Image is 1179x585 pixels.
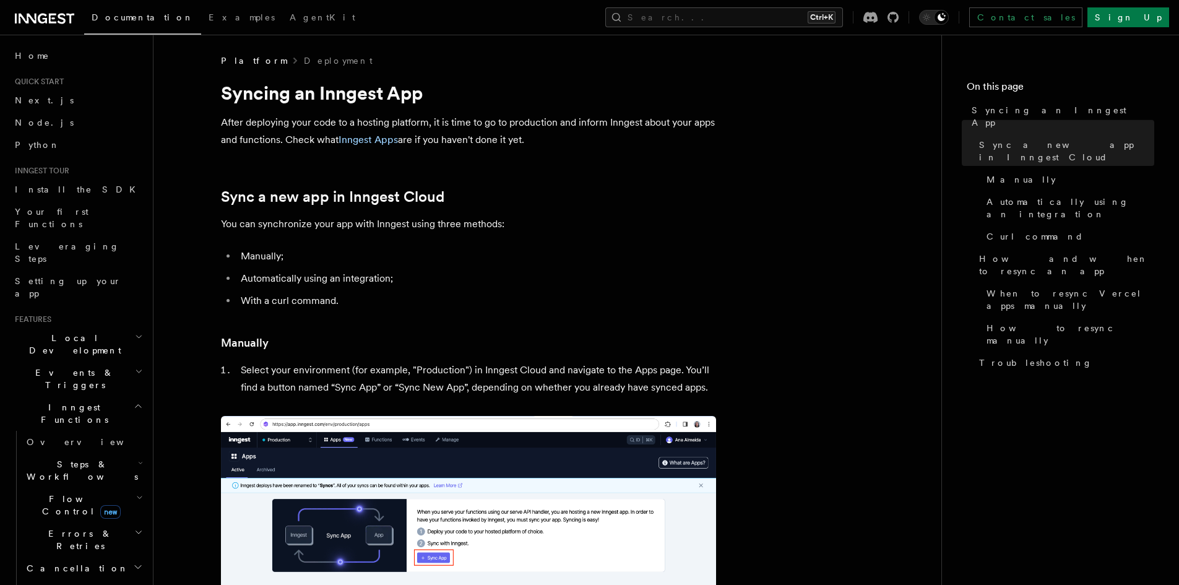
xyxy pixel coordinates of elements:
span: Setting up your app [15,276,121,298]
span: Node.js [15,118,74,128]
a: Documentation [84,4,201,35]
a: AgentKit [282,4,363,33]
p: After deploying your code to a hosting platform, it is time to go to production and inform Innges... [221,114,716,149]
span: Flow Control [22,493,136,518]
button: Cancellation [22,557,145,579]
a: Curl command [982,225,1154,248]
button: Inngest Functions [10,396,145,431]
a: Examples [201,4,282,33]
h1: Syncing an Inngest App [221,82,716,104]
a: Manually [221,334,269,352]
span: new [100,505,121,519]
li: Select your environment (for example, "Production") in Inngest Cloud and navigate to the Apps pag... [237,362,716,396]
span: Examples [209,12,275,22]
a: Install the SDK [10,178,145,201]
span: Errors & Retries [22,527,134,552]
a: Deployment [304,54,373,67]
a: Home [10,45,145,67]
button: Flow Controlnew [22,488,145,522]
a: Leveraging Steps [10,235,145,270]
span: Overview [27,437,154,447]
a: Overview [22,431,145,453]
li: Automatically using an integration; [237,270,716,287]
span: Steps & Workflows [22,458,138,483]
span: Features [10,314,51,324]
a: Contact sales [969,7,1082,27]
span: How and when to resync an app [979,253,1154,277]
span: Inngest tour [10,166,69,176]
a: Python [10,134,145,156]
kbd: Ctrl+K [808,11,836,24]
span: Your first Functions [15,207,89,229]
span: How to resync manually [987,322,1154,347]
span: Platform [221,54,287,67]
li: Manually; [237,248,716,265]
span: Local Development [10,332,135,357]
li: With a curl command. [237,292,716,310]
button: Events & Triggers [10,362,145,396]
span: Curl command [987,230,1084,243]
a: Sync a new app in Inngest Cloud [221,188,444,206]
span: Python [15,140,60,150]
span: Syncing an Inngest App [972,104,1154,129]
span: Sync a new app in Inngest Cloud [979,139,1154,163]
span: When to resync Vercel apps manually [987,287,1154,312]
span: AgentKit [290,12,355,22]
a: Setting up your app [10,270,145,305]
span: Inngest Functions [10,401,134,426]
a: Node.js [10,111,145,134]
span: Manually [987,173,1056,186]
a: Troubleshooting [974,352,1154,374]
span: Automatically using an integration [987,196,1154,220]
a: Automatically using an integration [982,191,1154,225]
a: Your first Functions [10,201,145,235]
a: How to resync manually [982,317,1154,352]
a: When to resync Vercel apps manually [982,282,1154,317]
button: Local Development [10,327,145,362]
span: Next.js [15,95,74,105]
a: Manually [982,168,1154,191]
a: How and when to resync an app [974,248,1154,282]
span: Events & Triggers [10,366,135,391]
a: Sync a new app in Inngest Cloud [974,134,1154,168]
span: Leveraging Steps [15,241,119,264]
a: Next.js [10,89,145,111]
p: You can synchronize your app with Inngest using three methods: [221,215,716,233]
span: Cancellation [22,562,129,574]
h4: On this page [967,79,1154,99]
button: Errors & Retries [22,522,145,557]
span: Quick start [10,77,64,87]
span: Home [15,50,50,62]
a: Sign Up [1087,7,1169,27]
span: Documentation [92,12,194,22]
span: Install the SDK [15,184,143,194]
button: Steps & Workflows [22,453,145,488]
button: Toggle dark mode [919,10,949,25]
button: Search...Ctrl+K [605,7,843,27]
a: Syncing an Inngest App [967,99,1154,134]
span: Troubleshooting [979,357,1092,369]
a: Inngest Apps [339,134,398,145]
